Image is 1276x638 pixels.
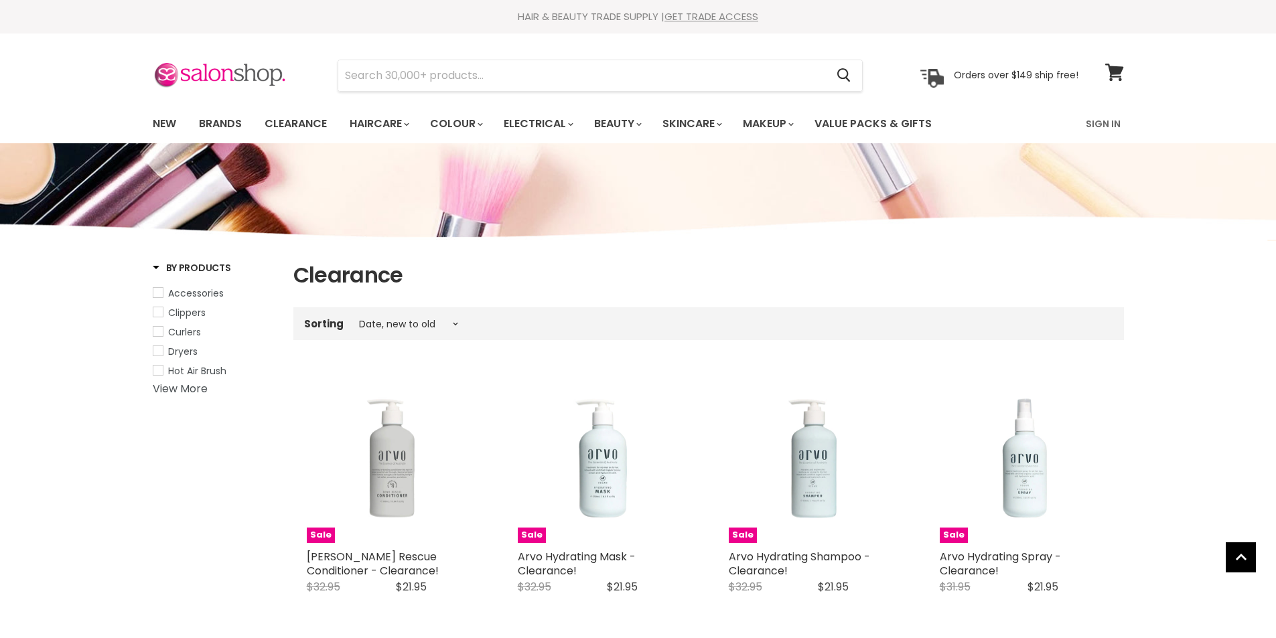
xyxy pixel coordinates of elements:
span: Dryers [168,345,198,358]
a: Arvo Hydrating Mask - Clearance! [518,549,636,578]
h3: By Products [153,261,231,274]
span: Sale [307,528,335,543]
a: Arvo Hydrating Mask - Clearance! Sale [518,372,689,543]
span: $21.95 [818,579,849,594]
a: Arvo Bond Rescue Conditioner - Clearance! Sale [307,372,478,543]
a: Dryers [153,344,277,359]
a: Clippers [153,305,277,320]
div: HAIR & BEAUTY TRADE SUPPLY | [136,10,1141,23]
p: Orders over $149 ship free! [954,69,1078,81]
span: $21.95 [1027,579,1058,594]
span: Accessories [168,287,224,300]
a: Accessories [153,286,277,301]
a: View More [153,381,208,396]
span: Sale [940,528,968,543]
a: Arvo Hydrating Shampoo - Clearance! Sale [729,372,900,543]
form: Product [338,60,863,92]
nav: Main [136,104,1141,143]
a: Electrical [494,110,581,138]
input: Search [338,60,827,91]
ul: Main menu [143,104,1010,143]
span: Clippers [168,306,206,319]
span: $21.95 [607,579,638,594]
a: Beauty [584,110,650,138]
a: New [143,110,186,138]
button: Search [827,60,862,91]
a: Skincare [652,110,730,138]
a: Sign In [1078,110,1129,138]
img: Arvo Hydrating Mask - Clearance! [518,372,689,543]
span: $31.95 [940,579,971,594]
span: $32.95 [307,579,340,594]
a: [PERSON_NAME] Rescue Conditioner - Clearance! [307,549,439,578]
span: Curlers [168,325,201,339]
a: Arvo Hydrating Spray - Clearance! Sale [940,372,1111,543]
img: Arvo Bond Rescue Conditioner - Clearance! [307,372,478,543]
a: Makeup [733,110,802,138]
a: Colour [420,110,491,138]
img: Arvo Hydrating Shampoo - Clearance! [729,372,900,543]
a: Value Packs & Gifts [804,110,942,138]
a: Curlers [153,325,277,339]
span: $32.95 [518,579,551,594]
span: $21.95 [396,579,427,594]
h1: Clearance [293,261,1124,289]
span: Sale [518,528,546,543]
a: Hot Air Brush [153,364,277,378]
a: Brands [189,110,252,138]
span: Hot Air Brush [168,364,226,378]
span: Sale [729,528,757,543]
span: $32.95 [729,579,762,594]
a: Arvo Hydrating Shampoo - Clearance! [729,549,870,578]
img: Arvo Hydrating Spray - Clearance! [940,372,1111,543]
a: Arvo Hydrating Spray - Clearance! [940,549,1061,578]
a: Haircare [340,110,417,138]
label: Sorting [304,318,344,329]
a: GET TRADE ACCESS [664,9,758,23]
a: Clearance [255,110,337,138]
